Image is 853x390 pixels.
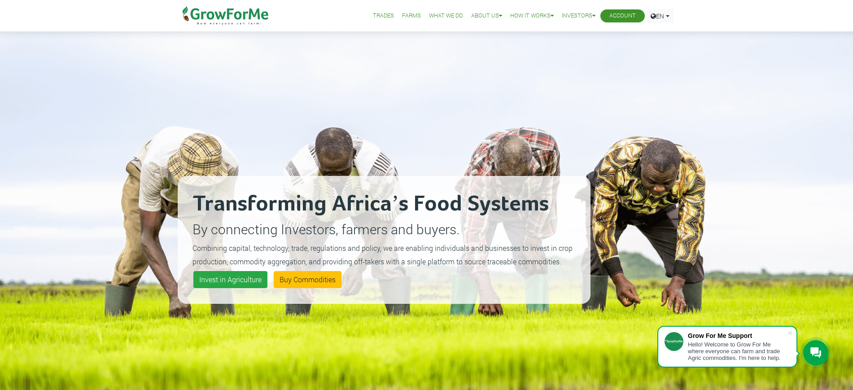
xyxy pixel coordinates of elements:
[402,11,421,21] a: Farms
[192,243,573,266] small: Combining capital, technology, trade, regulations and policy, we are enabling individuals and bus...
[373,11,394,21] a: Trades
[688,341,787,361] div: Hello! Welcome to Grow For Me where everyone can farm and trade Agric commodities. I'm here to help.
[193,271,267,288] a: Invest in Agriculture
[192,191,576,218] h2: Transforming Africa’s Food Systems
[609,11,636,21] a: Account
[429,11,463,21] a: What We Do
[647,9,674,23] a: EN
[471,11,502,21] a: About Us
[688,332,787,339] div: Grow For Me Support
[562,11,595,21] a: Investors
[192,219,576,239] p: By connecting Investors, farmers and buyers.
[510,11,554,21] a: How it Works
[274,271,341,288] a: Buy Commodities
